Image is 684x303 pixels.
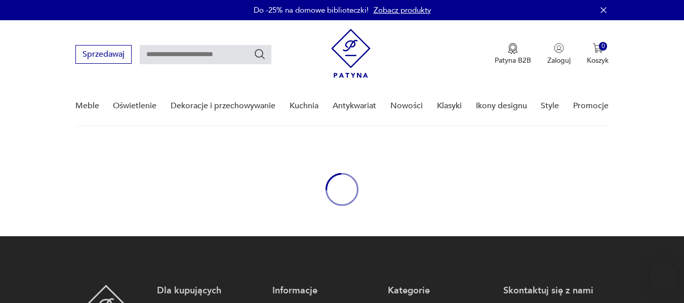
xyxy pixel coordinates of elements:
a: Antykwariat [333,86,376,125]
p: Dla kupujących [157,285,262,297]
button: Zaloguj [547,43,571,65]
a: Promocje [573,86,609,125]
a: Style [541,86,559,125]
a: Nowości [390,86,423,125]
button: Sprzedawaj [75,45,132,64]
a: Klasyki [437,86,462,125]
img: Ikona koszyka [593,43,603,53]
div: 0 [599,42,608,51]
a: Meble [75,86,99,125]
button: Patyna B2B [495,43,531,65]
button: 0Koszyk [587,43,609,65]
p: Patyna B2B [495,56,531,65]
p: Kategorie [388,285,493,297]
p: Informacje [272,285,378,297]
p: Skontaktuj się z nami [503,285,609,297]
button: Szukaj [254,48,266,60]
img: Ikonka użytkownika [554,43,564,53]
img: Patyna - sklep z meblami i dekoracjami vintage [331,29,371,78]
p: Zaloguj [547,56,571,65]
img: Ikona medalu [508,43,518,54]
a: Zobacz produkty [374,5,431,15]
a: Kuchnia [290,86,318,125]
p: Do -25% na domowe biblioteczki! [254,5,369,15]
a: Sprzedawaj [75,52,132,59]
a: Ikona medaluPatyna B2B [495,43,531,65]
a: Ikony designu [476,86,527,125]
p: Koszyk [587,56,609,65]
a: Oświetlenie [113,86,156,125]
a: Dekoracje i przechowywanie [171,86,275,125]
iframe: Smartsupp widget button [650,263,678,291]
